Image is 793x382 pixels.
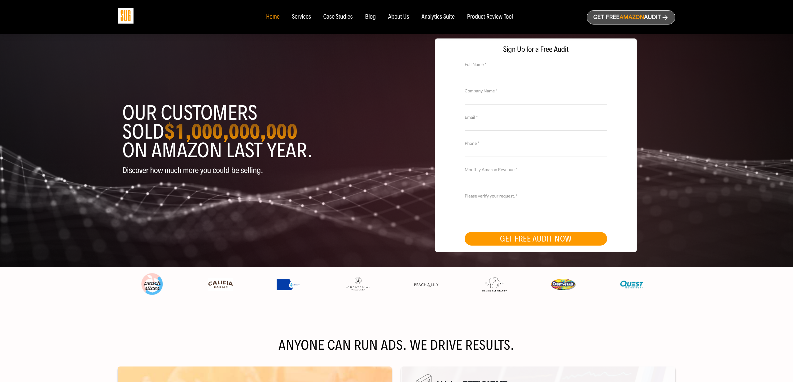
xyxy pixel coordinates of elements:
[465,140,607,147] label: Phone *
[619,278,644,291] img: Quest Nutriton
[323,14,353,20] a: Case Studies
[345,277,370,292] img: Anastasia Beverly Hills
[277,279,301,290] img: Express Water
[208,278,233,291] img: Califia Farms
[122,104,392,160] h1: Our customers sold on Amazon last year.
[164,119,297,144] strong: $1,000,000,000
[122,166,392,175] p: Discover how much more you could be selling.
[465,198,559,223] iframe: reCAPTCHA
[465,87,607,94] label: Company Name *
[465,193,607,199] label: Please verify your request. *
[482,278,507,292] img: Drunk Elephant
[465,67,607,78] input: Full Name *
[465,146,607,157] input: Contact Number *
[365,14,376,20] a: Blog
[620,14,644,20] span: Amazon
[118,339,675,352] h2: Anyone can run ads. We drive results.
[140,272,164,297] img: Peach Slices
[465,93,607,104] input: Company Name *
[465,172,607,183] input: Monthly Amazon Revenue *
[388,14,409,20] a: About Us
[551,279,576,290] img: Creative Kids
[465,232,607,246] button: GET FREE AUDIT NOW
[587,10,675,24] a: Get freeAmazonAudit
[266,14,279,20] a: Home
[465,166,607,173] label: Monthly Amazon Revenue *
[292,14,311,20] a: Services
[441,45,631,54] span: Sign Up for a Free Audit
[118,8,134,24] img: Sug
[414,283,439,287] img: Peach & Lily
[467,14,513,20] a: Product Review Tool
[465,61,607,68] label: Full Name *
[465,114,607,121] label: Email *
[465,120,607,131] input: Email *
[422,14,455,20] a: Analytics Suite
